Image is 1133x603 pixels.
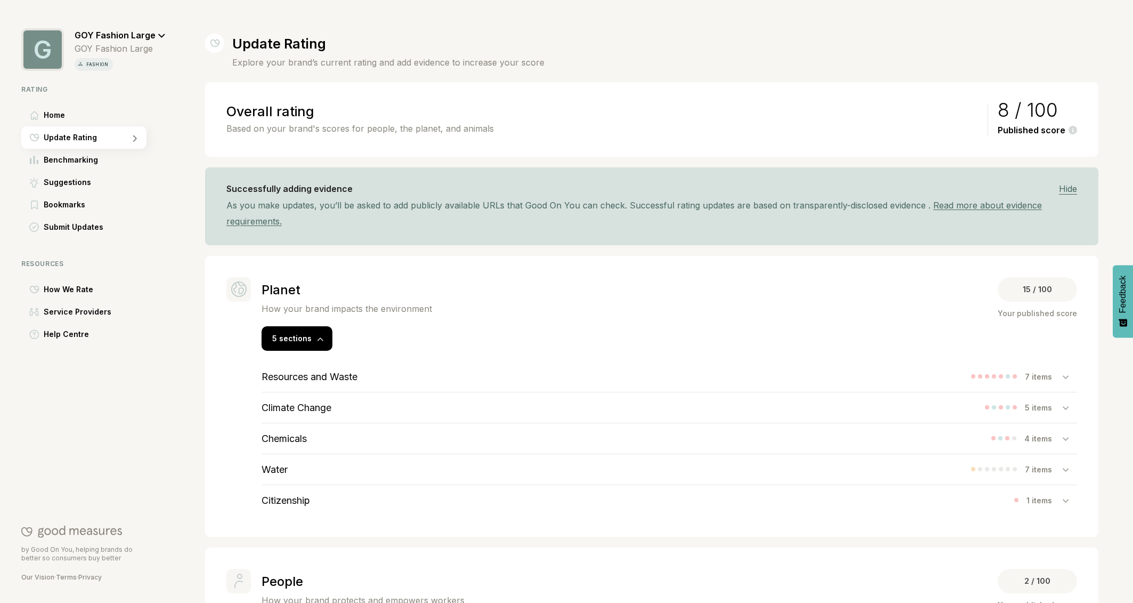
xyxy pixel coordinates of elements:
[226,122,982,135] p: Based on your brand's scores for people, the planet, and animals
[262,433,307,444] h3: Chemicals
[1024,434,1063,443] div: 4 items
[226,103,982,119] h2: Overall rating
[21,85,166,93] div: Rating
[231,282,247,297] img: Planet
[21,216,166,238] a: Submit UpdatesSubmit Updates
[998,125,1077,135] div: Published score
[226,197,1077,229] div: As you make updates, you’ll be asked to add publicly available URLs that Good On You can check. S...
[1118,276,1128,313] span: Feedback
[29,308,39,316] img: Service Providers
[56,573,77,581] a: Terms
[998,569,1077,593] div: 2 / 100
[1025,465,1063,474] div: 7 items
[1026,496,1063,505] div: 1 items
[30,156,38,164] img: Benchmarking
[21,573,146,582] div: · ·
[30,111,39,120] img: Home
[232,36,544,52] h1: Update Rating
[226,200,1042,227] a: Read more about evidence requirements.
[44,305,111,318] span: Service Providers
[998,307,1077,320] div: Your published score
[1113,265,1133,337] button: Feedback - Show survey
[29,178,39,188] img: Suggestions
[21,194,166,216] a: BookmarksBookmarks
[21,323,166,345] a: Help CentreHelp Centre
[1086,556,1122,592] iframe: Website support platform help button
[21,301,166,323] a: Service ProvidersService Providers
[44,176,91,189] span: Suggestions
[44,198,85,211] span: Bookmarks
[78,573,102,581] a: Privacy
[21,260,166,268] div: Resources
[262,495,310,506] h3: Citizenship
[272,334,312,343] span: 5 sections
[262,402,331,413] h3: Climate Change
[998,103,1077,116] div: 8 / 100
[29,133,39,142] img: Update Rating
[262,282,432,298] h2: Planet
[21,278,166,301] a: How We RateHow We Rate
[21,149,166,171] a: BenchmarkingBenchmarking
[226,184,353,194] h3: Successfully adding evidence
[21,126,166,149] a: Update RatingUpdate Rating
[44,109,65,122] span: Home
[29,329,39,340] img: Help Centre
[1025,372,1063,381] div: 7 items
[44,328,89,341] span: Help Centre
[44,283,93,296] span: How We Rate
[75,30,156,41] span: GOY Fashion Large
[234,574,243,589] img: People
[1059,183,1077,195] span: Hide
[1025,403,1063,412] div: 5 items
[29,222,39,232] img: Submit Updates
[21,171,166,194] a: SuggestionsSuggestions
[210,34,220,53] img: Update Rating
[21,525,122,538] img: Good On You
[29,285,39,294] img: How We Rate
[84,60,111,69] p: fashion
[44,131,97,144] span: Update Rating
[31,200,38,210] img: Bookmarks
[998,277,1077,302] div: 15 / 100
[232,56,544,69] h4: Explore your brand’s current rating and add evidence to increase your score
[44,221,103,234] span: Submit Updates
[262,371,357,382] h3: Resources and Waste
[77,60,84,68] img: vertical icon
[21,104,166,126] a: HomeHome
[44,154,98,166] span: Benchmarking
[21,545,146,562] p: by Good On You, helping brands do better so consumers buy better
[21,573,54,581] a: Our Vision
[262,574,464,589] h2: People
[262,464,288,475] h3: Water
[262,303,432,314] p: How your brand impacts the environment
[75,43,166,54] div: GOY Fashion Large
